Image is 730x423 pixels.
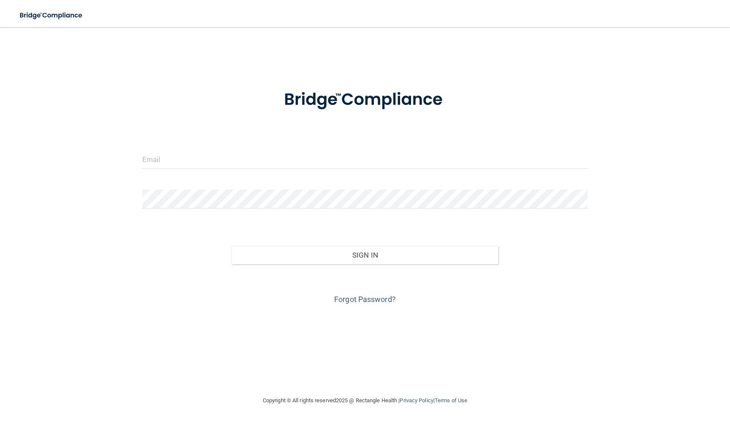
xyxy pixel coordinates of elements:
[232,246,499,264] button: Sign In
[13,7,90,24] img: bridge_compliance_login_screen.278c3ca4.svg
[211,387,519,414] div: Copyright © All rights reserved 2025 @ Rectangle Health | |
[400,397,433,404] a: Privacy Policy
[142,150,588,169] input: Email
[267,78,463,122] img: bridge_compliance_login_screen.278c3ca4.svg
[435,397,467,404] a: Terms of Use
[334,295,396,304] a: Forgot Password?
